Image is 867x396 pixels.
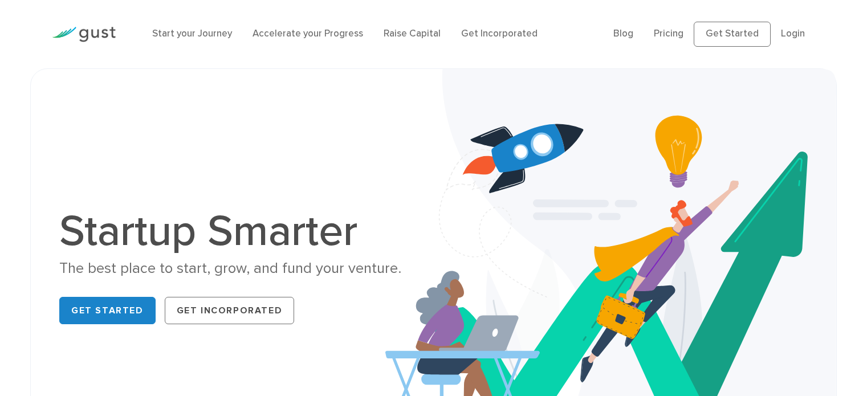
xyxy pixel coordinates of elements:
a: Raise Capital [384,28,441,39]
a: Get Incorporated [165,297,295,324]
a: Login [781,28,805,39]
img: Gust Logo [52,27,116,42]
div: The best place to start, grow, and fund your venture. [59,259,425,279]
a: Pricing [654,28,683,39]
a: Start your Journey [152,28,232,39]
a: Get Incorporated [461,28,538,39]
a: Get Started [694,22,771,47]
a: Blog [613,28,633,39]
h1: Startup Smarter [59,210,425,253]
a: Get Started [59,297,156,324]
a: Accelerate your Progress [253,28,363,39]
